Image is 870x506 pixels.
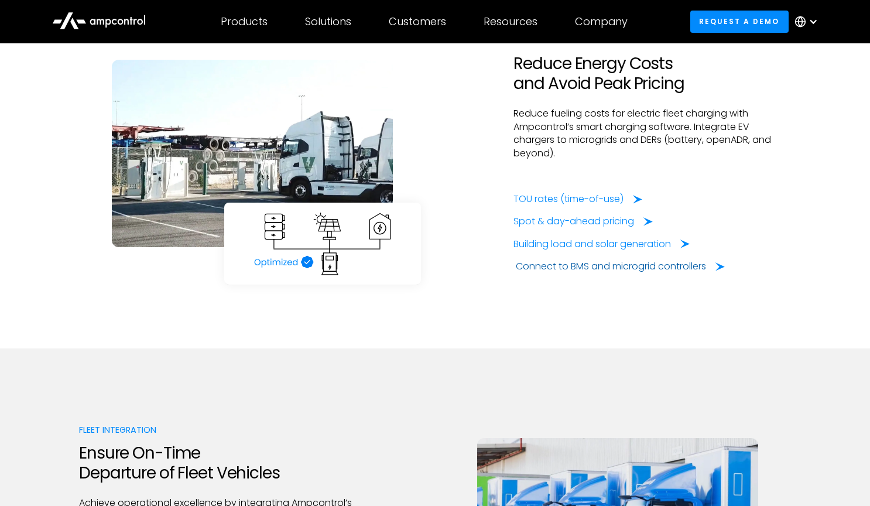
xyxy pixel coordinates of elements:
h2: Ensure On-Time Departure of Fleet Vehicles [79,443,357,483]
div: Connect to BMS and microgrid controllers [516,260,706,273]
div: TOU rates (time-of-use) [513,193,624,206]
div: Products [221,15,268,28]
div: Resources [484,15,537,28]
img: Optimize charging with battery and solar [234,212,412,276]
div: Solutions [305,15,351,28]
div: Spot & day-ahead pricing [513,215,634,228]
div: Company [575,15,628,28]
p: Reduce fueling costs for electric fleet charging with Ampcontrol’s smart charging software. Integ... [513,107,791,160]
div: Building load and solar generation [513,238,671,251]
div: Customers [389,15,446,28]
a: TOU rates (time-of-use) [513,193,642,206]
h2: Reduce Energy Costs and Avoid Peak Pricing [513,54,791,93]
a: Spot & day-ahead pricing [513,215,653,228]
a: Request a demo [690,11,789,32]
a: Building load and solar generation [513,238,690,251]
div: Fleet Integration [79,423,357,436]
img: WattEV truck and EV charger for electric fleets [112,60,393,247]
a: Connect to BMS and microgrid controllers [516,260,725,273]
